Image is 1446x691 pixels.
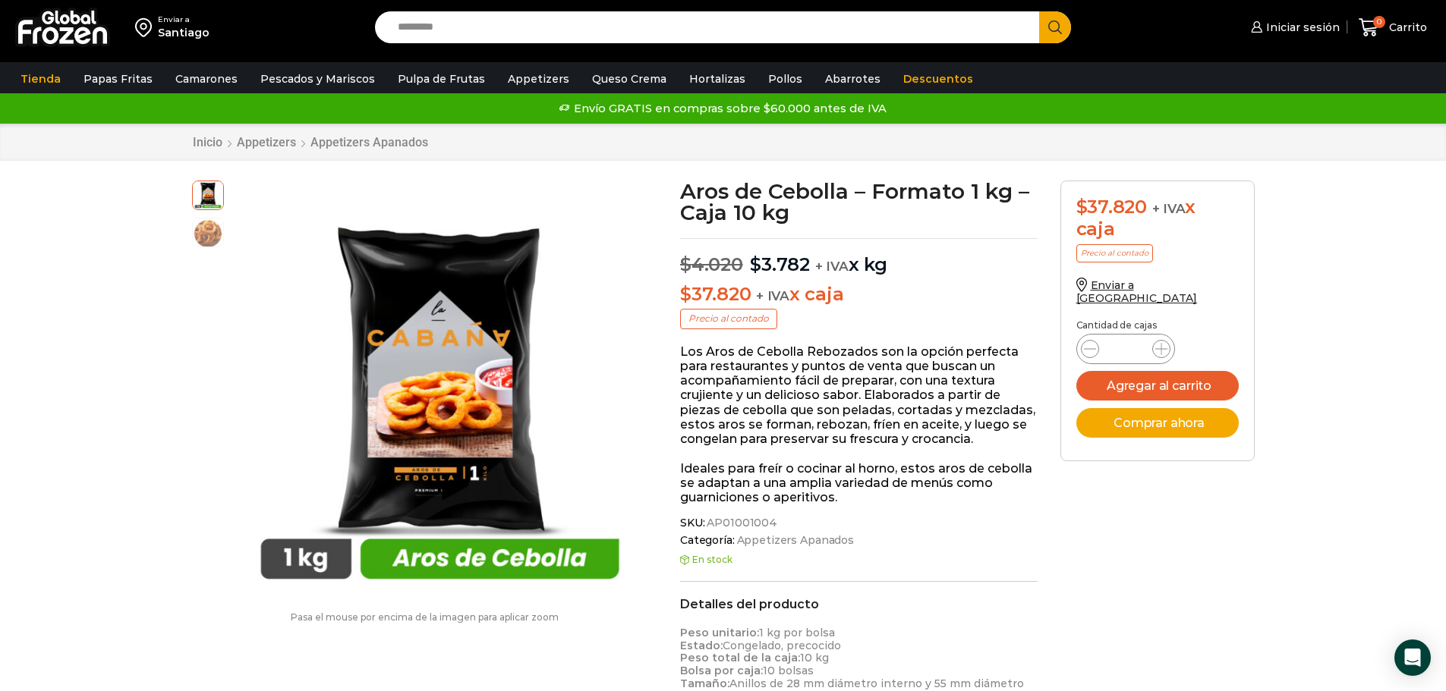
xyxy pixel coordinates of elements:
div: Santiago [158,25,209,40]
a: 0 Carrito [1355,10,1431,46]
a: Camarones [168,64,245,93]
p: En stock [680,554,1038,565]
button: Comprar ahora [1076,408,1239,438]
span: SKU: [680,517,1038,529]
span: Carrito [1385,20,1427,35]
img: aros-1kg [232,181,648,597]
h1: Aros de Cebolla – Formato 1 kg – Caja 10 kg [680,181,1038,223]
a: Pescados y Mariscos [253,64,383,93]
span: 0 [1373,16,1385,28]
span: $ [750,253,761,275]
a: Appetizers Apanados [735,534,854,547]
p: Ideales para freír o cocinar al horno, estos aros de cebolla se adaptan a una amplia variedad de ... [680,461,1038,505]
div: 1 / 2 [232,181,648,597]
a: Pulpa de Frutas [390,64,493,93]
a: Pollos [761,64,810,93]
span: + IVA [1152,201,1186,216]
bdi: 4.020 [680,253,743,275]
div: Open Intercom Messenger [1394,639,1431,676]
h2: Detalles del producto [680,597,1038,611]
a: Inicio [192,135,223,149]
a: Tienda [13,64,68,93]
span: aros-de-cebolla [193,218,223,249]
a: Appetizers [500,64,577,93]
span: Iniciar sesión [1262,20,1340,35]
strong: Bolsa por caja: [680,664,763,677]
a: Iniciar sesión [1247,12,1340,42]
img: address-field-icon.svg [135,14,158,40]
span: AP01001004 [704,517,777,529]
input: Product quantity [1111,338,1140,360]
a: Queso Crema [584,64,674,93]
div: Enviar a [158,14,209,25]
strong: Estado: [680,639,723,652]
p: Precio al contado [680,309,777,328]
a: Appetizers Apanados [310,135,429,149]
a: Abarrotes [818,64,888,93]
span: + IVA [815,259,849,274]
bdi: 37.820 [680,283,751,305]
a: Hortalizas [682,64,753,93]
a: Appetizers [236,135,297,149]
p: Los Aros de Cebolla Rebozados son la opción perfecta para restaurantes y puntos de venta que busc... [680,344,1038,446]
button: Agregar al carrito [1076,371,1239,400]
strong: Peso unitario: [680,626,759,639]
nav: Breadcrumb [192,135,429,149]
strong: Tamaño: [680,677,729,690]
a: Enviar a [GEOGRAPHIC_DATA] [1076,278,1198,305]
bdi: 37.820 [1076,196,1147,218]
div: x caja [1076,196,1239,240]
span: + IVA [756,288,789,303]
a: Descuentos [896,64,981,93]
p: x caja [680,284,1038,306]
span: $ [680,253,691,275]
span: $ [1076,196,1088,218]
span: $ [680,283,691,305]
button: Search button [1039,11,1071,43]
bdi: 3.782 [750,253,810,275]
span: aros-1kg [193,179,223,209]
span: Categoría: [680,534,1038,547]
p: Cantidad de cajas [1076,320,1239,331]
p: Pasa el mouse por encima de la imagen para aplicar zoom [192,612,658,623]
p: x kg [680,238,1038,276]
p: Precio al contado [1076,244,1153,262]
strong: Peso total de la caja: [680,651,800,664]
a: Papas Fritas [76,64,160,93]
